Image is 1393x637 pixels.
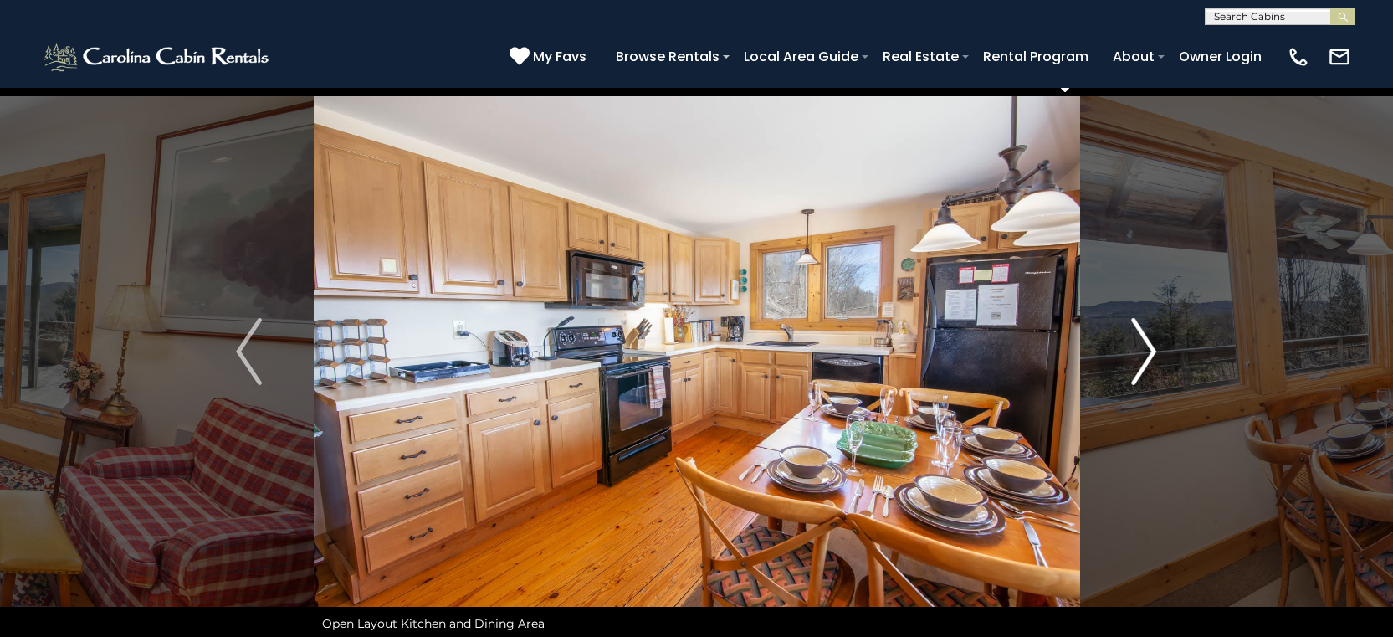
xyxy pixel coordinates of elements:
[1104,42,1163,71] a: About
[607,42,728,71] a: Browse Rentals
[975,42,1097,71] a: Rental Program
[1170,42,1270,71] a: Owner Login
[1131,318,1156,385] img: arrow
[533,46,586,67] span: My Favs
[874,42,967,71] a: Real Estate
[510,46,591,68] a: My Favs
[1287,45,1310,69] img: phone-regular-white.png
[735,42,867,71] a: Local Area Guide
[236,318,261,385] img: arrow
[1328,45,1351,69] img: mail-regular-white.png
[42,40,274,74] img: White-1-2.png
